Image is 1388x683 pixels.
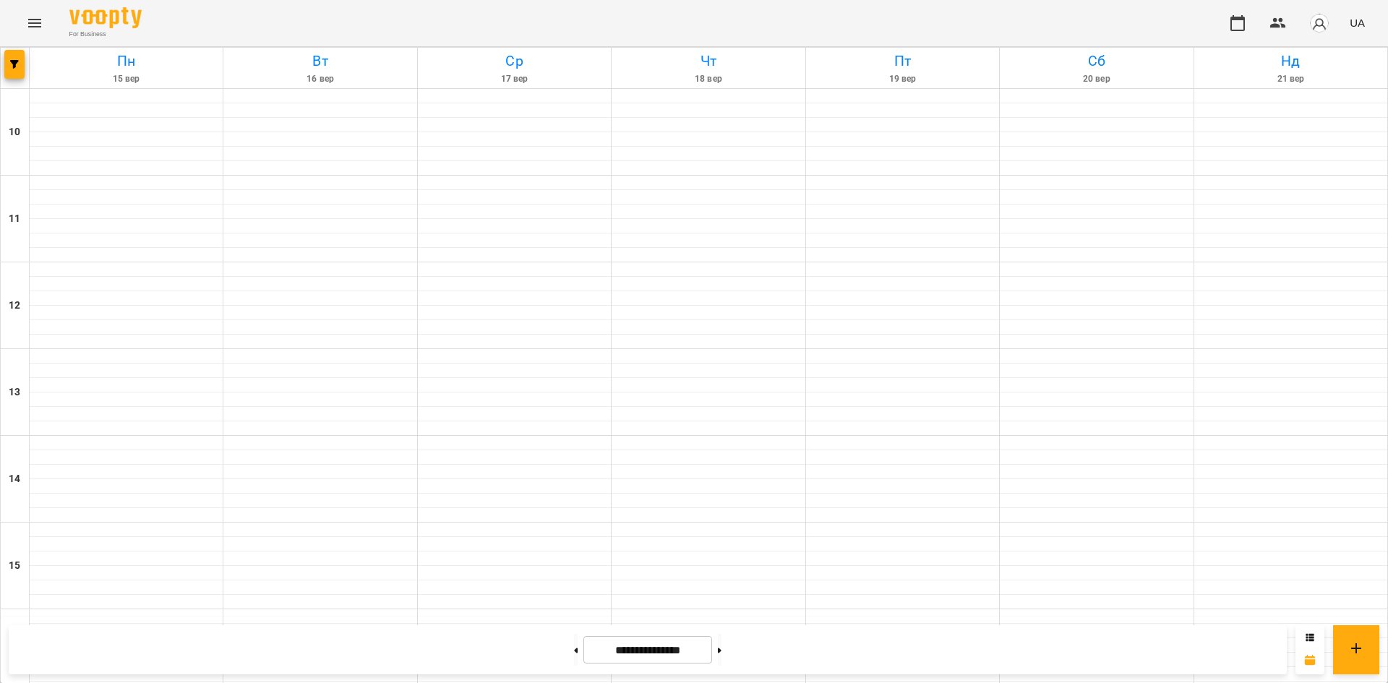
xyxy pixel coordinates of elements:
h6: Чт [614,50,802,72]
span: UA [1350,15,1365,30]
h6: 18 вер [614,72,802,86]
h6: 21 вер [1196,72,1385,86]
h6: Вт [226,50,414,72]
h6: 19 вер [808,72,997,86]
h6: 20 вер [1002,72,1191,86]
span: For Business [69,30,142,39]
h6: Пт [808,50,997,72]
h6: Сб [1002,50,1191,72]
button: UA [1344,9,1371,36]
h6: 13 [9,385,20,400]
h6: 15 вер [32,72,220,86]
img: avatar_s.png [1309,13,1329,33]
h6: 16 вер [226,72,414,86]
h6: Пн [32,50,220,72]
h6: Нд [1196,50,1385,72]
h6: 14 [9,471,20,487]
h6: 15 [9,558,20,574]
h6: Ср [420,50,609,72]
button: Menu [17,6,52,40]
h6: 17 вер [420,72,609,86]
h6: 12 [9,298,20,314]
h6: 10 [9,124,20,140]
h6: 11 [9,211,20,227]
img: Voopty Logo [69,7,142,28]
